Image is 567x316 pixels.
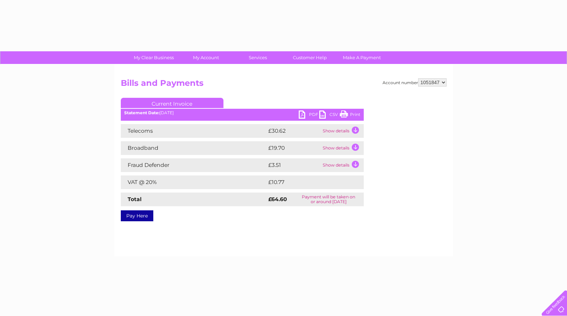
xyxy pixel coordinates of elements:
a: Print [340,110,360,120]
a: PDF [299,110,319,120]
td: £30.62 [267,124,321,138]
td: Show details [321,158,364,172]
a: Make A Payment [334,51,390,64]
td: Telecoms [121,124,267,138]
strong: Total [128,196,142,202]
div: [DATE] [121,110,364,115]
a: Customer Help [282,51,338,64]
td: £10.77 [267,175,349,189]
a: Services [230,51,286,64]
td: VAT @ 20% [121,175,267,189]
a: CSV [319,110,340,120]
h2: Bills and Payments [121,78,447,91]
td: £3.51 [267,158,321,172]
td: Payment will be taken on or around [DATE] [294,193,363,206]
a: My Clear Business [126,51,182,64]
td: Show details [321,124,364,138]
a: Pay Here [121,210,153,221]
td: Show details [321,141,364,155]
td: £19.70 [267,141,321,155]
td: Fraud Defender [121,158,267,172]
b: Statement Date: [124,110,159,115]
a: Current Invoice [121,98,223,108]
td: Broadband [121,141,267,155]
div: Account number [383,78,447,87]
a: My Account [178,51,234,64]
strong: £64.60 [268,196,287,202]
